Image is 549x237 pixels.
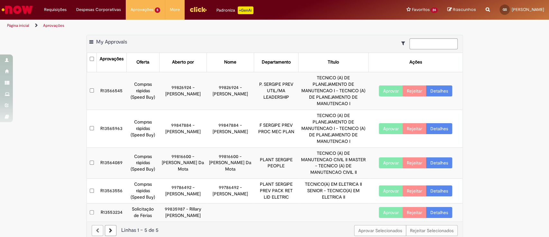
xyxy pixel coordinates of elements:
[159,110,206,147] td: 99847884 - [PERSON_NAME]
[159,203,206,222] td: 99835987 - Rillary [PERSON_NAME]
[43,23,64,28] a: Aprovações
[97,147,126,179] td: R13564089
[403,207,426,218] button: Rejeitar
[159,179,206,203] td: 99786492 - [PERSON_NAME]
[262,59,291,65] div: Departamento
[189,5,207,14] img: click_logo_yellow_360x200.png
[224,59,236,65] div: Nome
[401,41,408,45] i: Mostrar filtros para: Suas Solicitações
[412,6,429,13] span: Favoritos
[206,110,254,147] td: 99847884 - [PERSON_NAME]
[136,59,149,65] div: Oferta
[298,72,369,110] td: TECNICO (A) DE PLANEJAMENTO DE MANUTENCAO I - TECNICO (A) DE PLANEJAMENTO DE MANUTENCAO I
[379,123,403,134] button: Aprovar
[426,185,452,196] a: Detalhes
[379,207,403,218] button: Aprovar
[453,6,476,13] span: Rascunhos
[403,185,426,196] button: Rejeitar
[447,7,476,13] a: Rascunhos
[126,179,159,203] td: Compras rápidas (Speed Buy)
[97,179,126,203] td: R13563556
[155,7,160,13] span: 5
[92,227,458,234] div: Linhas 1 − 5 de 5
[431,7,438,13] span: 24
[126,147,159,179] td: Compras rápidas (Speed Buy)
[379,85,403,96] button: Aprovar
[298,179,369,203] td: TECNICO(A) EM ELETRICA II SENIOR - TECNICO(A) EM ELETRICA II
[126,110,159,147] td: Compras rápidas (Speed Buy)
[97,203,126,222] td: R13553234
[96,39,127,45] span: My Approvals
[238,6,253,14] p: +GenAi
[206,147,254,179] td: 99816600 - [PERSON_NAME] Da Mota
[426,207,452,218] a: Detalhes
[503,7,507,12] span: GS
[254,110,298,147] td: F SERGIPE PREV PROC MEC PLAN
[7,23,29,28] a: Página inicial
[126,203,159,222] td: Solicitação de Férias
[426,157,452,168] a: Detalhes
[254,179,298,203] td: PLANT SERGIPE PREV PACK RET LID ELETRIC
[403,123,426,134] button: Rejeitar
[254,147,298,179] td: PLANT SERGIPE PEOPLE
[379,185,403,196] button: Aprovar
[298,147,369,179] td: TECNICO (A) DE MANUTENCAO CIVIL II MASTER - TECNICO (A) DE MANUTENCAO CIVIL II
[298,110,369,147] td: TECNICO (A) DE PLANEJAMENTO DE MANUTENCAO I - TECNICO (A) DE PLANEJAMENTO DE MANUTENCAO I
[159,72,206,110] td: 99826924 - [PERSON_NAME]
[403,157,426,168] button: Rejeitar
[426,123,452,134] a: Detalhes
[512,7,544,12] span: [PERSON_NAME]
[170,6,180,13] span: More
[403,85,426,96] button: Rejeitar
[206,179,254,203] td: 99786492 - [PERSON_NAME]
[97,53,126,72] th: Aprovações
[206,72,254,110] td: 99826924 - [PERSON_NAME]
[5,20,361,32] ul: Trilhas de página
[379,157,403,168] button: Aprovar
[328,59,339,65] div: Título
[100,56,124,62] div: Aprovações
[1,3,34,16] img: ServiceNow
[172,59,194,65] div: Aberto por
[426,85,452,96] a: Detalhes
[97,72,126,110] td: R13566545
[159,147,206,179] td: 99816600 - [PERSON_NAME] Da Mota
[76,6,121,13] span: Despesas Corporativas
[409,59,422,65] div: Ações
[216,6,253,14] div: Padroniza
[44,6,67,13] span: Requisições
[254,72,298,110] td: P. SERGIPE PREV UTIL/MA LEADERSHIP
[97,110,126,147] td: R13565963
[131,6,153,13] span: Aprovações
[126,72,159,110] td: Compras rápidas (Speed Buy)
